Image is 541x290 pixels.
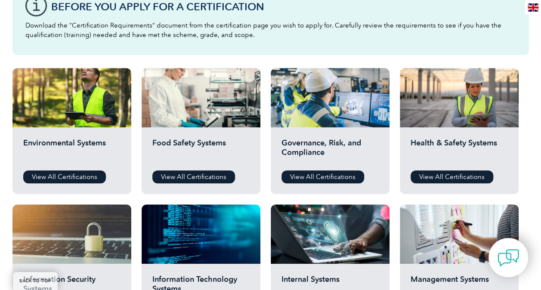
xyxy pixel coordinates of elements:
h2: Environmental Systems [23,138,121,164]
img: contact-chat.png [498,247,519,268]
h2: Health & Safety Systems [411,138,508,164]
a: BACK TO TOP [13,272,58,290]
a: View All Certifications [152,170,235,183]
a: View All Certifications [23,170,106,183]
a: View All Certifications [281,170,364,183]
h2: Governance, Risk, and Compliance [281,138,379,164]
h2: Food Safety Systems [152,138,250,164]
img: en [528,3,538,12]
p: Download the “Certification Requirements” document from the certification page you wish to apply ... [25,21,516,40]
h3: Before You Apply For a Certification [51,1,516,12]
a: View All Certifications [411,170,493,183]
